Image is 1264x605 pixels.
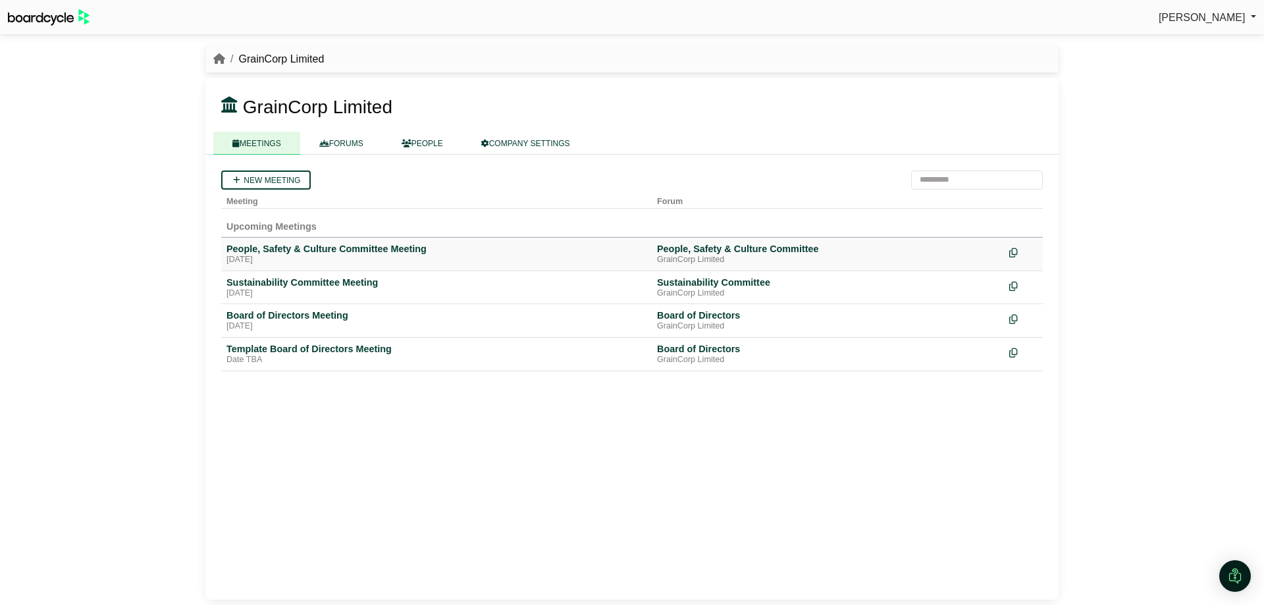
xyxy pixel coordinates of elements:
div: Sustainability Committee [657,276,999,288]
div: People, Safety & Culture Committee Meeting [226,243,646,255]
td: Upcoming Meetings [221,208,1043,237]
div: [DATE] [226,321,646,332]
div: Board of Directors Meeting [226,309,646,321]
span: GrainCorp Limited [243,97,392,117]
div: Date TBA [226,355,646,365]
div: Open Intercom Messenger [1219,560,1251,592]
th: Forum [652,190,1004,209]
div: Board of Directors [657,343,999,355]
a: Sustainability Committee Meeting [DATE] [226,276,646,299]
div: GrainCorp Limited [657,355,999,365]
a: MEETINGS [213,132,300,155]
a: [PERSON_NAME] [1159,9,1256,26]
div: GrainCorp Limited [657,288,999,299]
a: COMPANY SETTINGS [462,132,589,155]
a: Board of Directors Meeting [DATE] [226,309,646,332]
div: Template Board of Directors Meeting [226,343,646,355]
div: Make a copy [1009,309,1038,327]
div: People, Safety & Culture Committee [657,243,999,255]
div: [DATE] [226,288,646,299]
li: GrainCorp Limited [225,51,324,68]
div: Make a copy [1009,276,1038,294]
a: Board of Directors GrainCorp Limited [657,309,999,332]
div: GrainCorp Limited [657,321,999,332]
a: People, Safety & Culture Committee GrainCorp Limited [657,243,999,265]
a: People, Safety & Culture Committee Meeting [DATE] [226,243,646,265]
a: New meeting [221,171,311,190]
a: FORUMS [300,132,382,155]
div: Board of Directors [657,309,999,321]
a: Board of Directors GrainCorp Limited [657,343,999,365]
a: Sustainability Committee GrainCorp Limited [657,276,999,299]
span: [PERSON_NAME] [1159,12,1246,23]
div: [DATE] [226,255,646,265]
div: Make a copy [1009,243,1038,261]
nav: breadcrumb [213,51,324,68]
div: Sustainability Committee Meeting [226,276,646,288]
a: PEOPLE [382,132,462,155]
th: Meeting [221,190,652,209]
div: GrainCorp Limited [657,255,999,265]
a: Template Board of Directors Meeting Date TBA [226,343,646,365]
img: BoardcycleBlackGreen-aaafeed430059cb809a45853b8cf6d952af9d84e6e89e1f1685b34bfd5cb7d64.svg [8,9,90,26]
div: Make a copy [1009,343,1038,361]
